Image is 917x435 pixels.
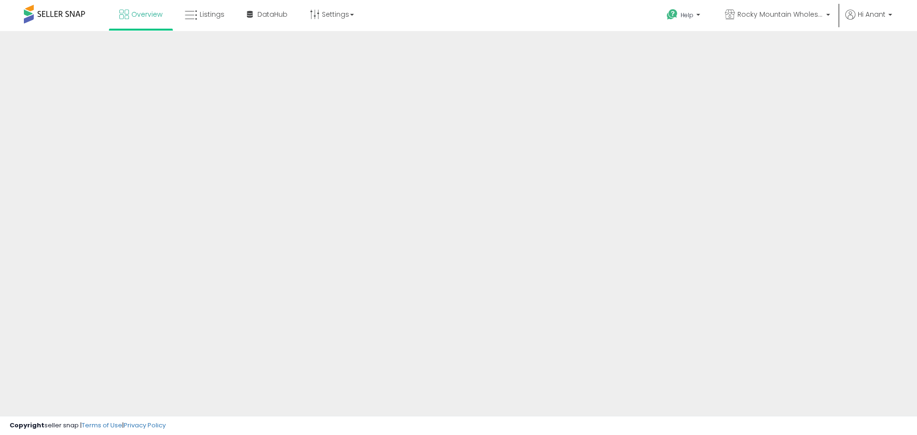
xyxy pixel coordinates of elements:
a: Terms of Use [82,421,122,430]
span: Help [681,11,693,19]
span: Overview [131,10,162,19]
div: seller snap | | [10,421,166,430]
a: Hi Anant [845,10,892,31]
i: Get Help [666,9,678,21]
span: Rocky Mountain Wholesale [737,10,823,19]
a: Privacy Policy [124,421,166,430]
span: Hi Anant [858,10,885,19]
span: DataHub [257,10,288,19]
a: Help [659,1,710,31]
span: Listings [200,10,224,19]
strong: Copyright [10,421,44,430]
